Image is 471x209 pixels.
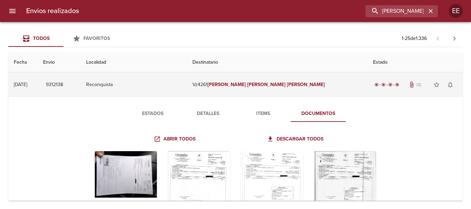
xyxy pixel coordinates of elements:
[240,109,287,118] span: Items
[415,81,422,88] span: No tiene pedido asociado
[430,78,443,92] button: Agregar a favoritos
[368,53,463,72] th: Estado
[8,30,119,47] div: Tabs Envios
[265,133,326,146] a: Descargar todos
[447,81,454,88] span: notifications_none
[395,83,399,87] span: radio_button_checked
[8,53,38,72] th: Fecha
[388,83,392,87] span: radio_button_checked
[81,53,187,72] th: Localidad
[287,82,325,87] em: [PERSON_NAME]
[4,3,21,19] button: menu
[408,81,415,88] span: Tiene documentos adjuntos
[381,83,385,87] span: radio_button_checked
[374,83,379,87] span: radio_button_checked
[208,82,246,87] em: [PERSON_NAME]
[26,6,79,17] h6: Envios realizados
[38,53,81,72] th: Envio
[443,78,457,92] button: Activar notificaciones
[125,105,346,122] div: Tabs detalle de guia
[268,135,323,144] span: Descargar todos
[187,53,368,72] th: Destinatario
[33,35,50,41] span: Todos
[184,109,231,118] span: Detalles
[81,72,187,97] td: Reconquista
[295,109,342,118] span: Documentos
[449,4,463,18] div: EE
[155,135,196,144] span: Abrir todos
[46,81,63,89] span: 9312138
[247,82,285,87] em: [PERSON_NAME]
[152,133,198,146] a: Abrir todos
[83,35,110,41] span: Favoritos
[129,109,176,118] span: Estados
[402,35,427,42] p: 1 - 25 de 1.336
[43,79,66,91] button: 9312138
[365,5,426,17] input: buscar
[433,81,440,88] span: star_border
[187,72,368,97] td: Vz4261
[14,82,27,87] div: [DATE]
